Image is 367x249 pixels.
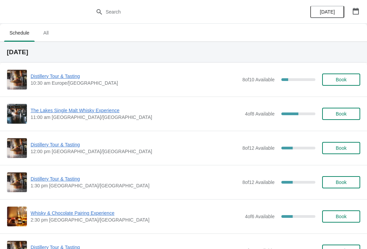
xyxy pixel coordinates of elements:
span: 8 of 12 Available [242,180,275,185]
input: Search [105,6,275,18]
span: 1:30 pm [GEOGRAPHIC_DATA]/[GEOGRAPHIC_DATA] [31,182,239,189]
span: [DATE] [320,9,335,15]
span: Whisky & Chocolate Pairing Experience [31,210,242,216]
img: Distillery Tour & Tasting | | 1:30 pm Europe/London [7,172,27,192]
span: 10:30 am Europe/[GEOGRAPHIC_DATA] [31,80,239,86]
button: Book [322,74,360,86]
img: Whisky & Chocolate Pairing Experience | | 2:30 pm Europe/London [7,207,27,226]
img: Distillery Tour & Tasting | | 12:00 pm Europe/London [7,138,27,158]
span: 12:00 pm [GEOGRAPHIC_DATA]/[GEOGRAPHIC_DATA] [31,148,239,155]
span: 2:30 pm [GEOGRAPHIC_DATA]/[GEOGRAPHIC_DATA] [31,216,242,223]
span: 4 of 8 Available [245,111,275,117]
span: Book [336,214,347,219]
button: Book [322,142,360,154]
span: Distillery Tour & Tasting [31,141,239,148]
span: Distillery Tour & Tasting [31,73,239,80]
span: Distillery Tour & Tasting [31,175,239,182]
span: 4 of 6 Available [245,214,275,219]
img: The Lakes Single Malt Whisky Experience | | 11:00 am Europe/London [7,104,27,124]
button: [DATE] [310,6,344,18]
span: Book [336,111,347,117]
span: The Lakes Single Malt Whisky Experience [31,107,242,114]
span: 8 of 10 Available [242,77,275,82]
h2: [DATE] [7,49,360,56]
span: Book [336,77,347,82]
span: Book [336,180,347,185]
button: Book [322,108,360,120]
button: Book [322,210,360,223]
span: 8 of 12 Available [242,145,275,151]
img: Distillery Tour & Tasting | | 10:30 am Europe/London [7,70,27,89]
span: All [37,27,54,39]
button: Book [322,176,360,188]
span: 11:00 am [GEOGRAPHIC_DATA]/[GEOGRAPHIC_DATA] [31,114,242,121]
span: Book [336,145,347,151]
span: Schedule [4,27,35,39]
